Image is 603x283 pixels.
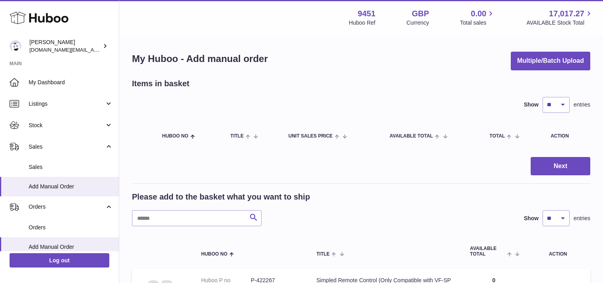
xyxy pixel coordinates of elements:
span: Add Manual Order [29,183,113,190]
div: Action [551,134,582,139]
span: Stock [29,122,105,129]
span: 17,017.27 [549,8,584,19]
button: Next [531,157,590,176]
span: Add Manual Order [29,243,113,251]
a: Log out [10,253,109,267]
span: AVAILABLE Total [390,134,433,139]
strong: GBP [412,8,429,19]
div: Huboo Ref [349,19,376,27]
span: [DOMAIN_NAME][EMAIL_ADDRESS][DOMAIN_NAME] [29,47,158,53]
span: Total [490,134,505,139]
button: Multiple/Batch Upload [511,52,590,70]
span: Title [316,252,330,257]
h1: My Huboo - Add manual order [132,52,268,65]
div: [PERSON_NAME] [29,39,101,54]
span: My Dashboard [29,79,113,86]
span: Unit Sales Price [288,134,332,139]
span: Orders [29,203,105,211]
span: Listings [29,100,105,108]
strong: 9451 [358,8,376,19]
span: AVAILABLE Stock Total [526,19,593,27]
span: Orders [29,224,113,231]
span: AVAILABLE Total [470,246,505,256]
span: entries [574,101,590,109]
a: 0.00 Total sales [460,8,495,27]
span: Huboo no [162,134,188,139]
span: Sales [29,163,113,171]
label: Show [524,215,539,222]
h2: Please add to the basket what you want to ship [132,192,310,202]
span: Huboo no [201,252,227,257]
img: amir.ch@gmail.com [10,40,21,52]
span: Total sales [460,19,495,27]
div: Currency [407,19,429,27]
span: entries [574,215,590,222]
th: Action [525,238,590,264]
span: Sales [29,143,105,151]
a: 17,017.27 AVAILABLE Stock Total [526,8,593,27]
span: 0.00 [471,8,487,19]
label: Show [524,101,539,109]
h2: Items in basket [132,78,190,89]
span: Title [231,134,244,139]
